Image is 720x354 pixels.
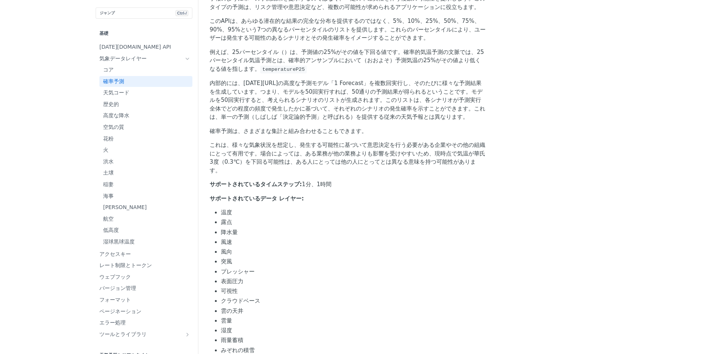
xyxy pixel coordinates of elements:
font: 内部的には、[DATE][URL]の高度な予測モデル「1 Forecast」を複数回実行し、そのたびに様々な予測結果を生成しています。つまり、モデルを50回実行すれば、50通りの予測結果が得られ... [210,80,485,120]
font: 歴史的 [103,101,119,107]
a: 高度な降水 [99,110,192,121]
font: 風向 [221,248,232,255]
font: 天気コード [103,90,129,96]
a: 天気コード [99,87,192,99]
font: 確率予測は、さまざまな集計と組み合わせることもできます。 [210,128,367,134]
font: Ctrl-/ [177,11,187,15]
button: ジャンプCtrl-/ [96,7,192,19]
font: [PERSON_NAME] [103,204,147,210]
font: フォーマット [99,297,131,303]
font: クラウドベース [221,297,260,304]
font: 洪水 [103,158,114,164]
font: エラー処理 [99,320,126,326]
font: ）は、予測値の25%がその値を下回る値です。確率的気温予測の文脈では、25パーセンタイル気温予測とは、確率的アンサンブルにおいて（おおよそ）予測気温の25%がその値より低くなる値を指します。 [210,49,484,72]
a: 火 [99,145,192,156]
a: 洪水 [99,156,192,167]
a: エラー処理 [96,317,192,329]
font: 風速 [221,239,232,245]
font: 空気の質 [103,124,124,130]
font: 湿球黒球温度 [103,239,135,245]
font: 確率予測 [103,78,124,84]
a: 空気の質 [99,122,192,133]
font: 稲妻 [103,181,114,187]
font: コア [103,67,114,73]
font: ツールとライブラリ [99,331,147,337]
font: 降水量 [221,229,238,236]
a: フォーマット [96,294,192,306]
font: ウェブフック [99,274,131,280]
font: これは、様々な気象状況を想定し、発生する可能性に基づいて意思決定を行う必要がある企業やその他の組織にとって有用です。場合によっては、ある業務が他の業務よりも影響を受けやすいため、現時点で気温が華... [210,142,485,174]
font: ジャンプ [100,11,115,15]
a: 低高度 [99,225,192,236]
font: プレッシャー [221,268,255,275]
font: みぞれの積雪 [221,347,255,354]
font: 露点 [221,219,232,226]
a: [DATE][DOMAIN_NAME] API [96,42,192,53]
font: 雲の天井 [221,308,243,314]
font: アクセスキー [99,251,131,257]
font: 火 [103,147,108,153]
font: 1分、1時間 [302,181,331,188]
font: 湿度 [221,327,232,334]
font: ページネーション [99,308,141,314]
font: レート制限とトークン [99,262,152,268]
a: 気象データレイヤー気象データレイヤーのサブページを非表示にする [96,53,192,64]
font: 土壌 [103,170,114,176]
a: バージョン管理 [96,283,192,294]
a: ページネーション [96,306,192,317]
a: 確率予測 [99,76,192,87]
a: 海事 [99,191,192,202]
span: temperatureP25 [262,67,304,72]
font: 例えば、25パーセンタイル（ [210,49,284,55]
a: ツールとライブラリツールとライブラリのサブページを表示 [96,329,192,340]
font: 低高度 [103,227,119,233]
font: バージョン管理 [99,285,136,291]
a: 湿球黒球温度 [99,236,192,248]
a: レート制限とトークン [96,260,192,271]
font: 突風 [221,258,232,265]
a: 花粉 [99,133,192,145]
a: アクセスキー [96,249,192,260]
button: 気象データレイヤーのサブページを非表示にする [184,56,190,62]
font: 雨量蓄積 [221,337,243,344]
font: 雲量 [221,317,232,324]
font: 気象データレイヤー [99,55,147,61]
font: 可視性 [221,288,238,294]
font: [DATE][DOMAIN_NAME] API [99,44,171,50]
font: 花粉 [103,136,114,142]
font: 温度 [221,209,232,216]
font: 基礎 [99,31,108,36]
a: 航空 [99,214,192,225]
a: 土壌 [99,167,192,179]
a: 稲妻 [99,179,192,190]
a: コア [99,64,192,76]
a: 歴史的 [99,99,192,110]
font: このAPIは、あらゆる潜在的な結果の完全な分布を提供するのではなく、5%、10%、25%、50%、75%、90%、95%という7つの異なるパーセンタイルのリストを提供します。これらのパーセンタイ... [210,18,486,41]
a: ウェブフック [96,272,192,283]
font: サポートされているデータ レイヤー: [210,195,304,202]
a: [PERSON_NAME] [99,202,192,213]
button: ツールとライブラリのサブページを表示 [184,332,190,338]
font: 航空 [103,216,114,222]
font: 海事 [103,193,114,199]
font: 高度な降水 [103,112,129,118]
font: サポートされているタイムステップ: [210,181,302,188]
font: 表面圧力 [221,278,243,285]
